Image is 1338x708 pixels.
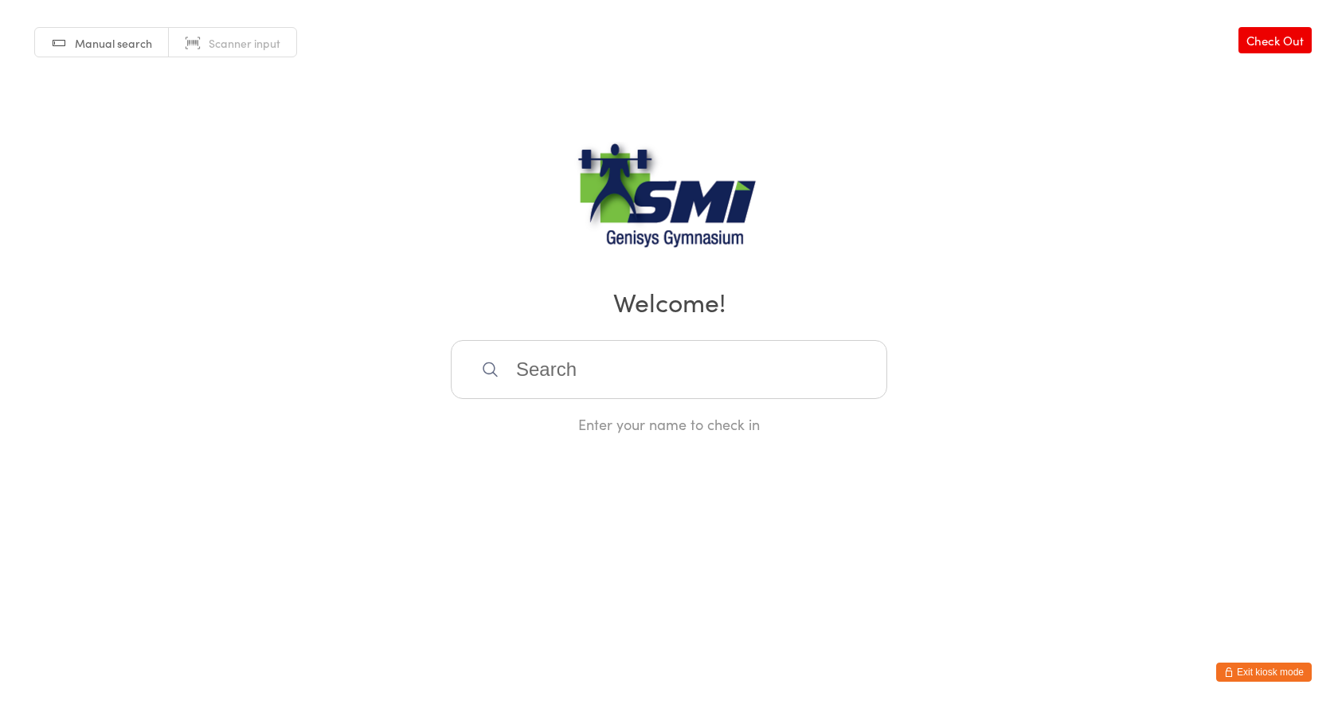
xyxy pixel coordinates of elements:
span: Scanner input [209,35,280,51]
input: Search [451,340,887,399]
button: Exit kiosk mode [1216,663,1312,682]
a: Check Out [1238,27,1312,53]
div: Enter your name to check in [451,414,887,434]
span: Manual search [75,35,152,51]
img: Genisys Gym [569,142,769,261]
h2: Welcome! [16,284,1322,319]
